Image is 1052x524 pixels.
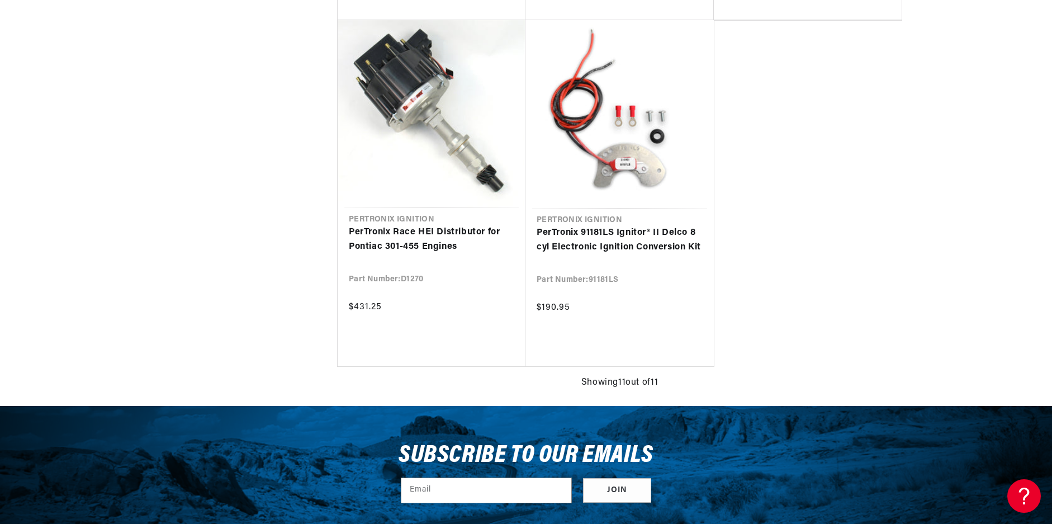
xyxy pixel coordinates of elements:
a: PerTronix 91181LS Ignitor® II Delco 8 cyl Electronic Ignition Conversion Kit [537,226,703,254]
span: Showing 11 out of 11 [581,376,658,390]
a: PerTronix Race HEI Distributor for Pontiac 301-455 Engines [349,225,514,254]
button: Subscribe [583,478,651,503]
input: Email [401,478,571,503]
h3: Subscribe to our emails [399,445,653,466]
